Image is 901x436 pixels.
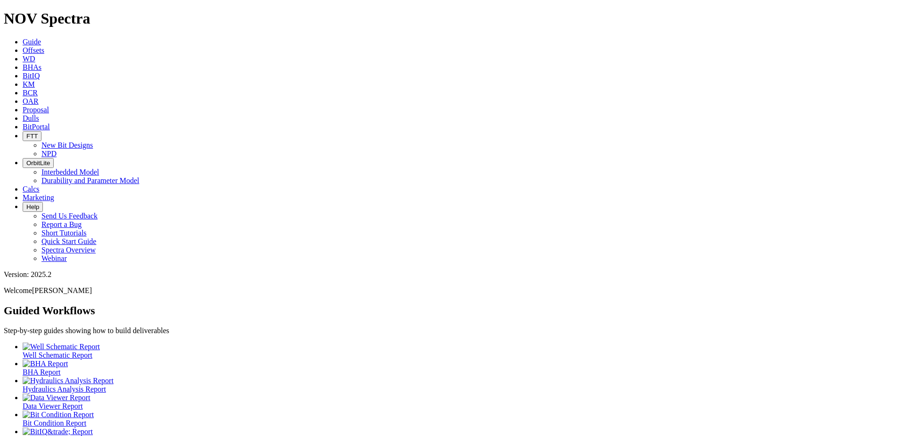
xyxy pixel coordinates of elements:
a: Bit Condition Report Bit Condition Report [23,411,897,427]
a: BitIQ [23,72,40,80]
a: Report a Bug [41,220,82,228]
a: BitPortal [23,123,50,131]
span: [PERSON_NAME] [32,286,92,294]
a: Short Tutorials [41,229,87,237]
img: Bit Condition Report [23,411,94,419]
button: Help [23,202,43,212]
a: Guide [23,38,41,46]
span: FTT [26,133,38,140]
span: Help [26,203,39,210]
a: WD [23,55,35,63]
span: Well Schematic Report [23,351,92,359]
a: Calcs [23,185,40,193]
a: Send Us Feedback [41,212,98,220]
h1: NOV Spectra [4,10,897,27]
a: KM [23,80,35,88]
a: New Bit Designs [41,141,93,149]
span: Data Viewer Report [23,402,83,410]
img: Well Schematic Report [23,343,100,351]
span: BHA Report [23,368,60,376]
a: Interbedded Model [41,168,99,176]
a: Data Viewer Report Data Viewer Report [23,394,897,410]
a: NPD [41,150,57,158]
a: Marketing [23,193,54,201]
a: Webinar [41,254,67,262]
img: BHA Report [23,360,68,368]
a: BHA Report BHA Report [23,360,897,376]
span: Hydraulics Analysis Report [23,385,106,393]
img: Hydraulics Analysis Report [23,377,114,385]
h2: Guided Workflows [4,304,897,317]
img: Data Viewer Report [23,394,90,402]
span: Bit Condition Report [23,419,86,427]
a: Dulls [23,114,39,122]
a: Durability and Parameter Model [41,176,139,184]
a: Proposal [23,106,49,114]
div: Version: 2025.2 [4,270,897,279]
a: Offsets [23,46,44,54]
a: Hydraulics Analysis Report Hydraulics Analysis Report [23,377,897,393]
a: Quick Start Guide [41,237,96,245]
span: OrbitLite [26,159,50,167]
p: Step-by-step guides showing how to build deliverables [4,327,897,335]
a: OAR [23,97,39,105]
a: BHAs [23,63,41,71]
img: BitIQ&trade; Report [23,428,93,436]
a: BCR [23,89,38,97]
a: Spectra Overview [41,246,96,254]
a: Well Schematic Report Well Schematic Report [23,343,897,359]
p: Welcome [4,286,897,295]
button: FTT [23,131,41,141]
button: OrbitLite [23,158,54,168]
